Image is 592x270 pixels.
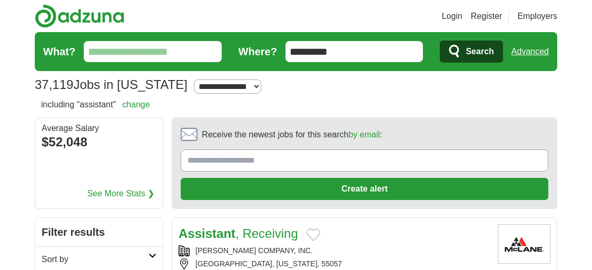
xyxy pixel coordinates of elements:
[181,178,548,200] button: Create alert
[43,44,75,59] label: What?
[42,124,156,133] div: Average Salary
[498,224,550,264] img: McLane Company logo
[35,77,188,92] h1: Jobs in [US_STATE]
[35,75,73,94] span: 37,119
[35,218,163,246] h2: Filter results
[517,10,557,23] a: Employers
[307,228,320,241] button: Add to favorite jobs
[349,130,380,139] a: by email
[42,133,156,152] div: $52,048
[35,4,124,28] img: Adzuna logo
[41,98,150,111] h2: including "assistant"
[195,246,313,255] a: [PERSON_NAME] COMPANY, INC.
[239,44,277,59] label: Where?
[179,258,489,269] div: [GEOGRAPHIC_DATA], [US_STATE], 55057
[471,10,502,23] a: Register
[179,226,235,241] strong: Assistant
[202,128,382,141] span: Receive the newest jobs for this search :
[179,226,298,241] a: Assistant, Receiving
[87,187,155,200] a: See More Stats ❯
[42,253,149,266] h2: Sort by
[122,100,150,109] a: change
[442,10,462,23] a: Login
